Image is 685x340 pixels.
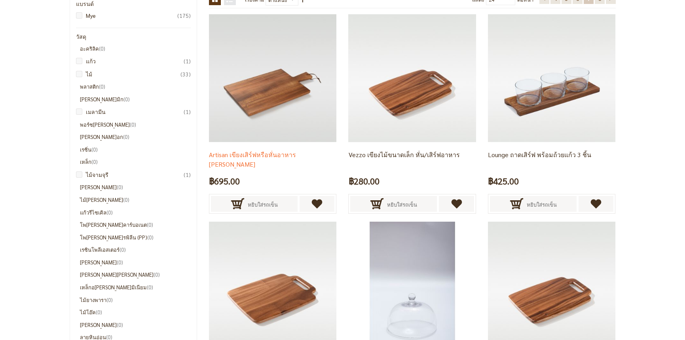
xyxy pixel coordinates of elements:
li: แก้วรีไซเคิล [80,208,191,217]
span: 0 [99,83,105,90]
li: [PERSON_NAME]มิก [80,95,191,104]
li: ไม้โอ๊ค [80,308,191,317]
span: 0 [117,184,123,190]
a: เพิ่มไปยังรายการโปรด [300,196,335,212]
a: เพิ่มไปยังรายการโปรด [579,196,614,212]
span: หยิบใส่รถเข็น [387,196,417,213]
li: เหล็กอ[PERSON_NAME]มิเนียม [80,283,191,292]
li: [PERSON_NAME] [80,183,191,192]
li: พลาสติก [80,82,191,91]
span: 1 [184,107,191,116]
a: glass dome, glass dome cake stand, cake dome glass, ฝาครอบแก้ว, ฝาครอบเค้ก [348,281,476,288]
a: ไม้ [80,70,191,78]
li: ไม้ยางพารา [80,296,191,304]
span: 0 [120,246,126,253]
span: 0 [147,234,154,241]
li: โพ[PERSON_NAME]คาร์บอเนต [80,220,191,229]
span: 0 [99,45,105,52]
button: หยิบใส่รถเข็น [350,196,437,212]
span: 0 [123,133,129,140]
div: แบรนด์ [76,1,191,7]
li: อะคริลิค [80,44,191,53]
li: [PERSON_NAME] [80,321,191,329]
span: หยิบใส่รถเข็น [248,196,278,213]
span: 1 [184,170,191,179]
span: 0 [91,146,98,153]
span: 33 [180,70,191,78]
a: เพิ่มไปยังรายการโปรด [439,196,474,212]
a: Mye [80,11,191,20]
a: Vezzo เขียงเสิร์ฟหรือหั่นอาหาร (ไม้จามจุรี) [488,281,615,288]
li: [PERSON_NAME] [80,258,191,267]
img: Lounge ถาดเสิร์ฟ พร้อมถ้วยแก้ว 3 ชิ้น [488,14,615,142]
span: 0 [106,209,113,216]
span: 0 [117,259,123,266]
li: [PERSON_NAME][PERSON_NAME] [80,270,191,279]
span: 0 [96,309,102,315]
img: Vezzo เขียงไม้ขนาดเล็ก หั่น/เสิร์ฟอาหาร [348,14,476,142]
button: หยิบใส่รถเข็น [211,196,298,212]
li: เรซินโพลีเอสเตอร์ [80,245,191,254]
li: เรซิ่น [80,145,191,154]
span: 0 [147,284,153,291]
span: หยิบใส่รถเข็น [527,196,557,213]
span: 0 [117,321,123,328]
a: ไม้จามจุรี [80,170,191,179]
li: เหล็ก [80,158,191,166]
span: 175 [177,11,191,20]
a: Lounge ถาดเสิร์ฟ พร้อมถ้วยแก้ว 3 ชิ้น [488,74,615,81]
span: 0 [147,221,153,228]
span: 0 [123,96,130,103]
img: Artisan เขียงเสิร์ฟหรือหั่นอาหาร ขนาดกลาง [209,14,336,142]
span: 0 [106,296,113,303]
span: 0 [91,158,98,165]
span: 0 [130,121,136,128]
li: โพ[PERSON_NAME]รพิลีน (PP) [80,233,191,242]
a: Vezzo เขียงไม้ขนาดเล็ก หั่น/เสิร์ฟอาหาร [348,150,459,159]
span: 1 [184,57,191,65]
li: ไม้[PERSON_NAME] [80,196,191,204]
li: [PERSON_NAME]อก [80,133,191,141]
a: Artisan เขียงเสิร์ฟหรือหั่นอาหาร [PERSON_NAME] [209,150,296,168]
a: Lounge ถาดเสิร์ฟ พร้อมถ้วยแก้ว 3 ชิ้น [488,150,591,159]
button: หยิบใส่รถเข็น [490,196,577,212]
span: 0 [123,196,129,203]
span: ฿425.00 [488,174,519,188]
span: ฿280.00 [348,174,379,188]
a: Artisan เขียงเสิร์ฟหรือหั่นอาหาร ขนาดกลาง [209,74,336,81]
span: ฿695.00 [209,174,240,188]
a: Vezzo เขียงไม้ขนาดเล็ก หั่น/เสิร์ฟอาหาร [348,74,476,81]
a: Vezzo เขียงไม้ขนาดกลาง หั่น/เสิร์ฟอาหาร [209,281,336,288]
span: 0 [154,271,160,278]
li: พอร์ซ[PERSON_NAME] [80,120,191,129]
a: แก้ว [80,57,191,65]
a: เมลามีน [80,107,191,116]
div: วัสดุ [76,34,191,40]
